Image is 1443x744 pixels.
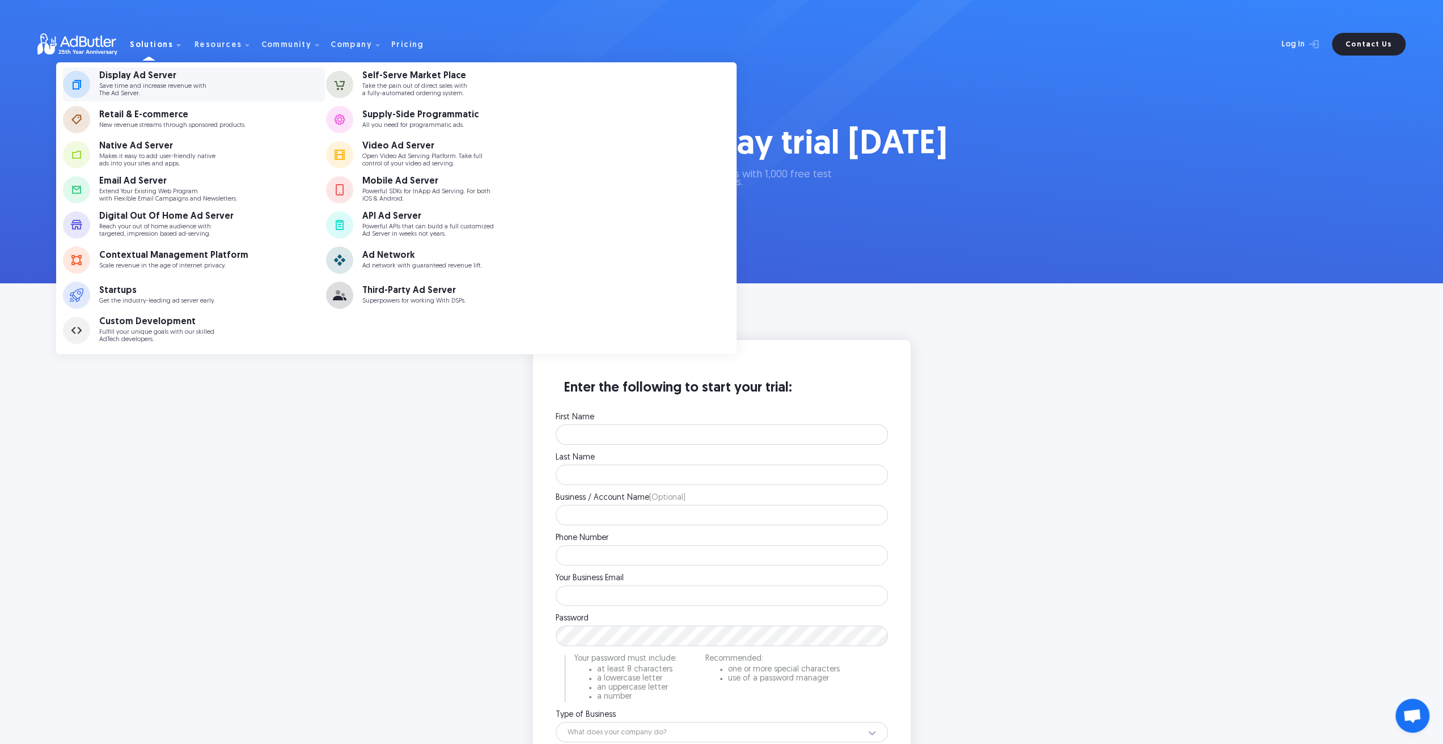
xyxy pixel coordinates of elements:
[362,153,483,168] p: Open Video Ad Serving Platform. Take full control of your video ad serving.
[261,41,311,49] div: Community
[1395,699,1429,733] div: Open chat
[649,494,685,502] span: (Optional)
[99,297,215,305] p: Get the industry-leading ad server early.
[331,41,372,49] div: Company
[362,251,482,260] div: Ad Network
[728,666,840,674] li: one or more special characters
[556,414,888,422] label: First Name
[1251,33,1325,56] a: Log In
[63,278,325,312] a: Startups Get the industry-leading ad server early.
[362,142,483,151] div: Video Ad Server
[556,454,888,462] label: Last Name
[99,262,248,270] p: Scale revenue in the age of internet privacy.
[99,329,214,343] p: Fulfill your unique goals with our skilled AdTech developers.
[705,655,840,663] p: Recommended:
[597,675,677,683] li: a lowercase letter
[362,177,490,186] div: Mobile Ad Server
[556,575,888,583] label: Your Business Email
[63,208,325,242] a: Digital Out Of Home Ad Server Reach your out of home audience withtargeted, impression based ad-s...
[556,380,888,408] h3: Enter the following to start your trial:
[99,251,248,260] div: Contextual Management Platform
[556,494,888,502] label: Business / Account Name
[99,286,215,295] div: Startups
[63,103,325,137] a: Retail & E-commerce New revenue streams through sponsored products.
[362,223,494,238] p: Powerful APIs that can build a full customized Ad Server in weeks not years.
[556,534,888,542] label: Phone Number
[362,122,479,129] p: All you need for programmatic ads.
[362,297,466,305] p: Superpowers for working With DSPs.
[99,223,234,238] p: Reach your out of home audience with targeted, impression based ad-serving.
[362,286,466,295] div: Third-Party Ad Server
[56,62,737,354] nav: Solutions
[130,26,190,62] div: Solutions
[63,313,325,347] a: Custom Development Fulfill your unique goals with our skilledAdTech developers.
[362,83,467,97] p: Take the pain out of direct sales with a fully-automated ordering system.
[326,103,588,137] a: Supply-Side Programmatic All you need for programmatic ads.
[99,83,206,97] p: Save time and increase revenue with The Ad Server.
[362,212,494,221] div: API Ad Server
[99,188,237,203] p: Extend Your Existing Web Program with Flexible Email Campaigns and Newsletters.
[99,71,206,80] div: Display Ad Server
[597,684,677,692] li: an uppercase letter
[130,41,173,49] div: Solutions
[326,67,588,101] a: Self-Serve Market Place Take the pain out of direct sales witha fully-automated ordering system.
[556,711,888,719] label: Type of Business
[99,142,215,151] div: Native Ad Server
[326,278,588,312] a: Third-Party Ad Server Superpowers for working With DSPs.
[728,675,840,683] li: use of a password manager
[574,655,677,663] p: Your password must include:
[194,26,259,62] div: Resources
[99,212,234,221] div: Digital Out Of Home Ad Server
[362,262,482,270] p: Ad network with guaranteed revenue lift.
[597,666,677,674] li: at least 8 characters
[391,41,424,49] div: Pricing
[331,26,389,62] div: Company
[99,177,237,186] div: Email Ad Server
[63,243,325,277] a: Contextual Management Platform Scale revenue in the age of internet privacy.
[362,188,490,203] p: Powerful SDKs for InApp Ad Serving. For both iOS & Android.
[99,317,214,326] div: Custom Development
[99,122,246,129] p: New revenue streams through sponsored products.
[326,173,588,207] a: Mobile Ad Server Powerful SDKs for InApp Ad Serving. For bothiOS & Android.
[99,153,215,168] p: Makes it easy to add user-friendly native ads into your sites and apps.
[326,243,588,277] a: Ad Network Ad network with guaranteed revenue lift.
[597,693,677,701] li: a number
[63,138,325,172] a: Native Ad Server Makes it easy to add user-friendly nativeads into your sites and apps.
[63,173,325,207] a: Email Ad Server Extend Your Existing Web Programwith Flexible Email Campaigns and Newsletters.
[326,208,588,242] a: API Ad Server Powerful APIs that can build a full customizedAd Server in weeks not years.
[362,71,467,80] div: Self-Serve Market Place
[556,615,888,623] label: Password
[1332,33,1406,56] a: Contact Us
[362,110,479,120] div: Supply-Side Programmatic
[391,39,433,49] a: Pricing
[99,110,246,120] div: Retail & E-commerce
[63,67,325,101] a: Display Ad Server Save time and increase revenue withThe Ad Server.
[261,26,328,62] div: Community
[194,41,242,49] div: Resources
[326,138,588,172] a: Video Ad Server Open Video Ad Serving Platform. Take fullcontrol of your video ad serving.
